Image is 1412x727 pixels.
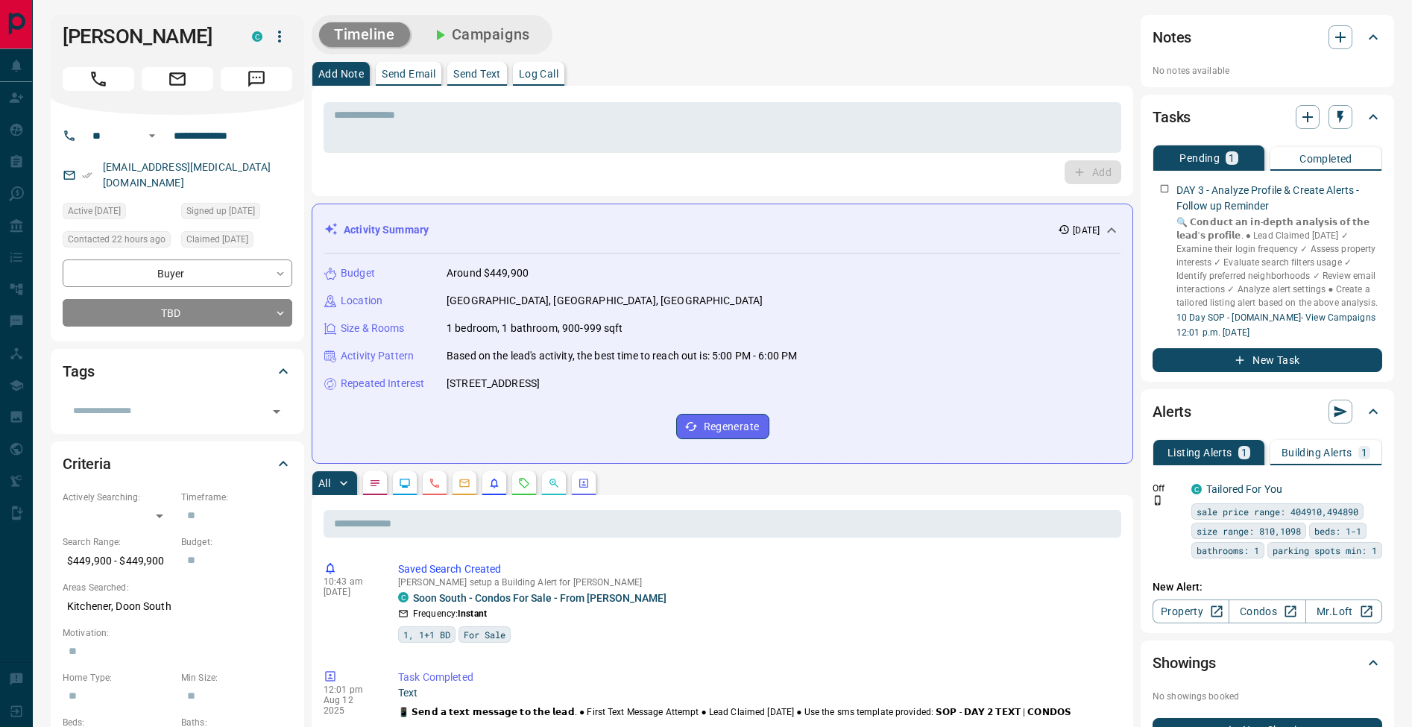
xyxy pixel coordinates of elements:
[63,25,230,48] h1: [PERSON_NAME]
[1197,523,1301,538] span: size range: 810,1098
[1241,447,1247,458] p: 1
[398,705,1115,719] p: 📱 𝗦𝗲𝗻𝗱 𝗮 𝘁𝗲𝘅𝘁 𝗺𝗲𝘀𝘀𝗮𝗴𝗲 𝘁𝗼 𝘁𝗵𝗲 𝗹𝗲𝗮𝗱. ● First Text Message Attempt ● Lead Claimed [DATE] ● Use the s...
[458,608,487,619] strong: Instant
[63,671,174,684] p: Home Type:
[1153,495,1163,506] svg: Push Notification Only
[324,587,376,597] p: [DATE]
[341,348,414,364] p: Activity Pattern
[63,353,292,389] div: Tags
[63,581,292,594] p: Areas Searched:
[319,22,410,47] button: Timeline
[341,376,424,391] p: Repeated Interest
[266,401,287,422] button: Open
[1191,484,1202,494] div: condos.ca
[1153,651,1216,675] h2: Showings
[398,561,1115,577] p: Saved Search Created
[341,293,382,309] p: Location
[181,671,292,684] p: Min Size:
[413,592,666,604] a: Soon South - Condos For Sale - From [PERSON_NAME]
[1167,447,1232,458] p: Listing Alerts
[1273,543,1377,558] span: parking spots min: 1
[221,67,292,91] span: Message
[1176,183,1382,214] p: DAY 3 - Analyze Profile & Create Alerts - Follow up Reminder
[403,627,450,642] span: 1, 1+1 BD
[453,69,501,79] p: Send Text
[1153,579,1382,595] p: New Alert:
[1229,599,1305,623] a: Condos
[1153,64,1382,78] p: No notes available
[181,491,292,504] p: Timeframe:
[398,685,1115,701] p: Text
[1073,224,1100,237] p: [DATE]
[1176,215,1382,309] p: 🔍 𝗖𝗼𝗻𝗱𝘂𝗰𝘁 𝗮𝗻 𝗶𝗻-𝗱𝗲𝗽𝘁𝗵 𝗮𝗻𝗮𝗹𝘆𝘀𝗶𝘀 𝗼𝗳 𝘁𝗵𝗲 𝗹𝗲𝗮𝗱'𝘀 𝗽𝗿𝗼𝗳𝗶𝗹𝗲. ‎● Lead Claimed [DATE] ✓ Examine their logi...
[429,477,441,489] svg: Calls
[63,231,174,252] div: Tue Aug 12 2025
[1153,400,1191,424] h2: Alerts
[82,170,92,180] svg: Email Verified
[1153,99,1382,135] div: Tasks
[324,576,376,587] p: 10:43 am
[63,452,111,476] h2: Criteria
[519,69,558,79] p: Log Call
[369,477,381,489] svg: Notes
[1305,599,1382,623] a: Mr.Loft
[447,265,529,281] p: Around $449,900
[447,376,540,391] p: [STREET_ADDRESS]
[1197,504,1358,519] span: sale price range: 404910,494890
[68,232,166,247] span: Contacted 22 hours ago
[63,67,134,91] span: Call
[324,684,376,695] p: 12:01 pm
[518,477,530,489] svg: Requests
[1153,690,1382,703] p: No showings booked
[1314,523,1361,538] span: beds: 1-1
[318,69,364,79] p: Add Note
[1282,447,1352,458] p: Building Alerts
[447,293,763,309] p: [GEOGRAPHIC_DATA], [GEOGRAPHIC_DATA], [GEOGRAPHIC_DATA]
[344,222,429,238] p: Activity Summary
[1153,645,1382,681] div: Showings
[1299,154,1352,164] p: Completed
[186,232,248,247] span: Claimed [DATE]
[63,594,292,619] p: Kitchener, Doon South
[181,535,292,549] p: Budget:
[1153,482,1182,495] p: Off
[447,321,623,336] p: 1 bedroom, 1 bathroom, 900-999 sqft
[458,477,470,489] svg: Emails
[181,203,292,224] div: Fri Aug 30 2024
[1153,25,1191,49] h2: Notes
[103,161,271,189] a: [EMAIL_ADDRESS][MEDICAL_DATA][DOMAIN_NAME]
[399,477,411,489] svg: Lead Browsing Activity
[1176,326,1382,339] p: 12:01 p.m. [DATE]
[1153,105,1191,129] h2: Tasks
[63,535,174,549] p: Search Range:
[1197,543,1259,558] span: bathrooms: 1
[341,265,375,281] p: Budget
[464,627,505,642] span: For Sale
[416,22,545,47] button: Campaigns
[548,477,560,489] svg: Opportunities
[398,592,409,602] div: condos.ca
[1229,153,1235,163] p: 1
[63,446,292,482] div: Criteria
[341,321,405,336] p: Size & Rooms
[488,477,500,489] svg: Listing Alerts
[413,607,487,620] p: Frequency:
[318,478,330,488] p: All
[63,299,292,327] div: TBD
[181,231,292,252] div: Mon Aug 11 2025
[63,549,174,573] p: $449,900 - $449,900
[1153,348,1382,372] button: New Task
[398,670,1115,685] p: Task Completed
[63,203,174,224] div: Mon Aug 11 2025
[63,359,94,383] h2: Tags
[1176,312,1375,323] a: 10 Day SOP - [DOMAIN_NAME]- View Campaigns
[63,259,292,287] div: Buyer
[1206,483,1282,495] a: Tailored For You
[1153,599,1229,623] a: Property
[1153,394,1382,429] div: Alerts
[676,414,769,439] button: Regenerate
[63,626,292,640] p: Motivation:
[63,491,174,504] p: Actively Searching:
[1153,19,1382,55] div: Notes
[324,695,376,716] p: Aug 12 2025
